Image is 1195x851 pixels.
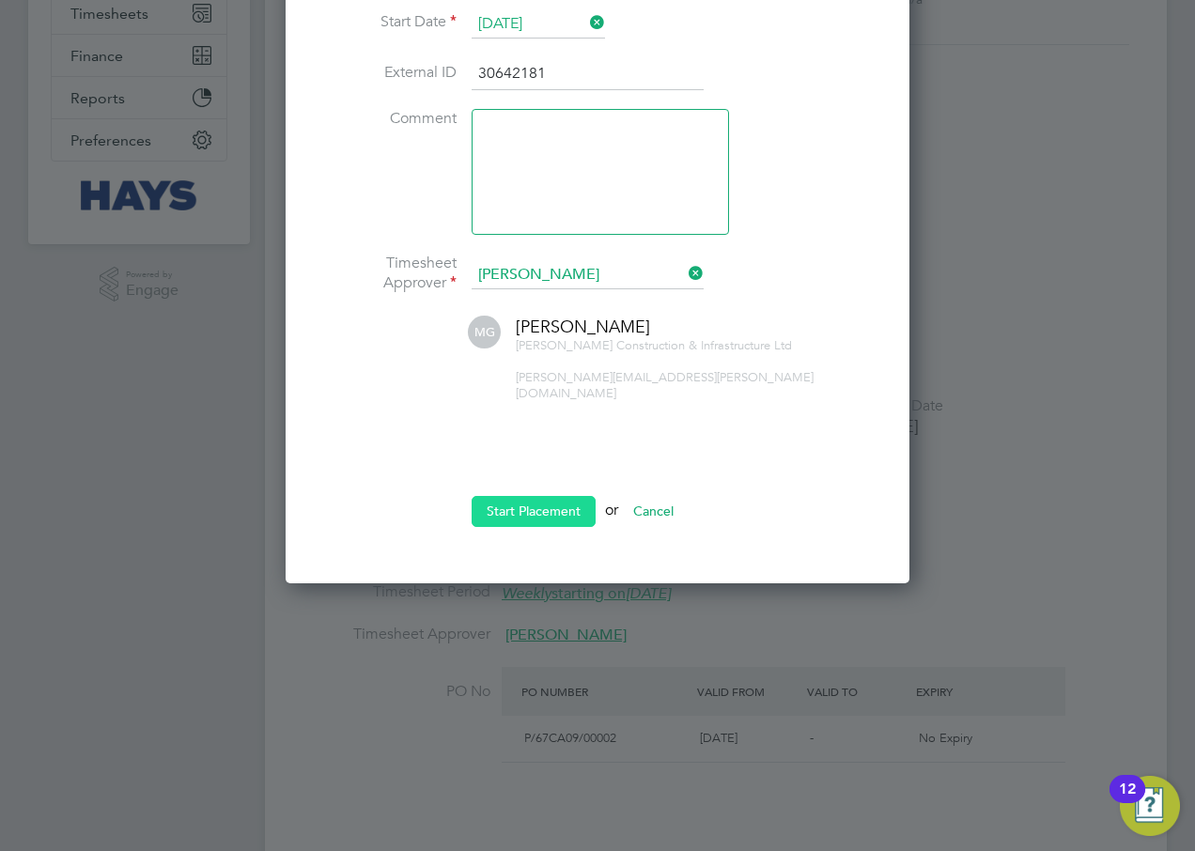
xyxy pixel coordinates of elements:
[468,316,501,348] span: MG
[516,369,814,401] span: [PERSON_NAME][EMAIL_ADDRESS][PERSON_NAME][DOMAIN_NAME]
[1119,789,1136,813] div: 12
[316,496,879,545] li: or
[316,254,457,293] label: Timesheet Approver
[472,261,704,289] input: Search for...
[316,109,457,129] label: Comment
[472,10,605,39] input: Select one
[516,316,650,337] span: [PERSON_NAME]
[1120,776,1180,836] button: Open Resource Center, 12 new notifications
[618,496,689,526] button: Cancel
[316,63,457,83] label: External ID
[316,12,457,32] label: Start Date
[472,496,596,526] button: Start Placement
[516,337,792,353] span: [PERSON_NAME] Construction & Infrastructure Ltd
